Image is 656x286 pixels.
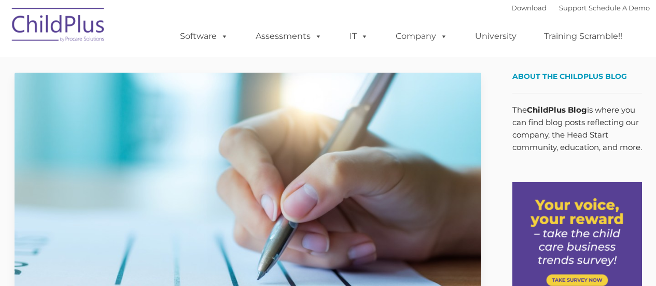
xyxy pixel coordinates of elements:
a: University [465,26,527,47]
img: ChildPlus by Procare Solutions [7,1,110,52]
p: The is where you can find blog posts reflecting our company, the Head Start community, education,... [512,104,642,154]
a: Schedule A Demo [589,4,650,12]
a: Training Scramble!! [534,26,633,47]
span: About the ChildPlus Blog [512,72,627,81]
a: Company [385,26,458,47]
a: Download [511,4,547,12]
strong: ChildPlus Blog [527,105,587,115]
a: Assessments [245,26,332,47]
font: | [511,4,650,12]
a: Software [170,26,239,47]
a: Support [559,4,587,12]
a: IT [339,26,379,47]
